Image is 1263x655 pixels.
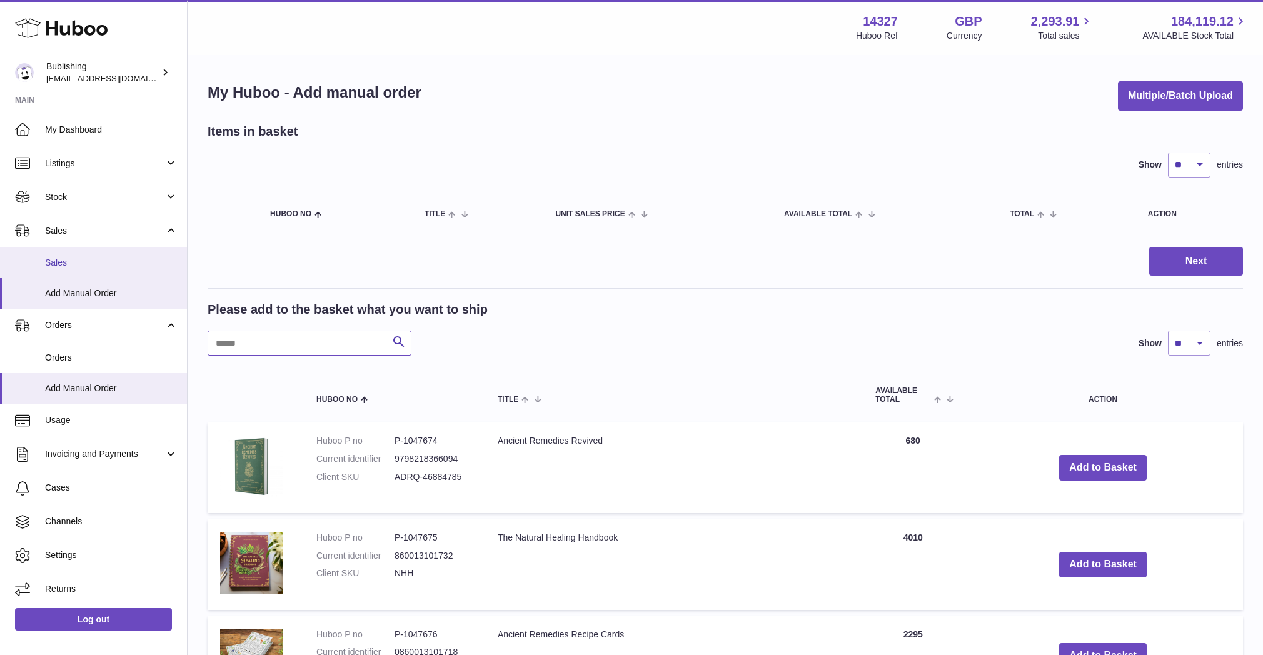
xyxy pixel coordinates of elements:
[316,453,395,465] dt: Current identifier
[1148,210,1230,218] div: Action
[46,61,159,84] div: Bublishing
[875,387,931,403] span: AVAILABLE Total
[316,550,395,562] dt: Current identifier
[395,629,473,641] dd: P-1047676
[1118,81,1243,111] button: Multiple/Batch Upload
[395,532,473,544] dd: P-1047675
[45,382,178,394] span: Add Manual Order
[45,124,178,136] span: My Dashboard
[1171,13,1234,30] span: 184,119.12
[856,30,898,42] div: Huboo Ref
[46,73,184,83] span: [EMAIL_ADDRESS][DOMAIN_NAME]
[15,63,34,82] img: maricar@bublishing.com
[485,519,863,610] td: The Natural Healing Handbook
[316,471,395,483] dt: Client SKU
[45,482,178,494] span: Cases
[208,82,421,102] h1: My Huboo - Add manual order
[395,567,473,579] dd: NHH
[1139,159,1162,171] label: Show
[395,453,473,465] dd: 9798218366094
[1038,30,1094,42] span: Total sales
[395,550,473,562] dd: 860013101732
[45,225,164,237] span: Sales
[316,567,395,579] dt: Client SKU
[45,319,164,331] span: Orders
[45,352,178,364] span: Orders
[208,123,298,140] h2: Items in basket
[555,210,625,218] span: Unit Sales Price
[1217,159,1243,171] span: entries
[1149,247,1243,276] button: Next
[1059,552,1147,577] button: Add to Basket
[863,519,963,610] td: 4010
[220,435,283,497] img: Ancient Remedies Revived
[395,471,473,483] dd: ADRQ-46884785
[45,516,178,527] span: Channels
[863,422,963,513] td: 680
[485,422,863,513] td: Ancient Remedies Revived
[45,414,178,426] span: Usage
[45,448,164,460] span: Invoicing and Payments
[45,583,178,595] span: Returns
[425,210,445,218] span: Title
[1139,337,1162,349] label: Show
[45,287,178,299] span: Add Manual Order
[1031,13,1094,42] a: 2,293.91 Total sales
[498,396,518,404] span: Title
[863,13,898,30] strong: 14327
[947,30,982,42] div: Currency
[316,629,395,641] dt: Huboo P no
[15,608,172,631] a: Log out
[208,301,488,318] h2: Please add to the basket what you want to ship
[220,532,283,594] img: The Natural Healing Handbook
[1142,30,1248,42] span: AVAILABLE Stock Total
[955,13,982,30] strong: GBP
[45,157,164,169] span: Listings
[395,435,473,447] dd: P-1047674
[270,210,311,218] span: Huboo no
[1142,13,1248,42] a: 184,119.12 AVAILABLE Stock Total
[45,191,164,203] span: Stock
[1217,337,1243,349] span: entries
[316,532,395,544] dt: Huboo P no
[45,257,178,269] span: Sales
[1031,13,1080,30] span: 2,293.91
[1059,455,1147,481] button: Add to Basket
[784,210,852,218] span: AVAILABLE Total
[316,435,395,447] dt: Huboo P no
[1010,210,1034,218] span: Total
[45,549,178,561] span: Settings
[963,374,1243,416] th: Action
[316,396,358,404] span: Huboo no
